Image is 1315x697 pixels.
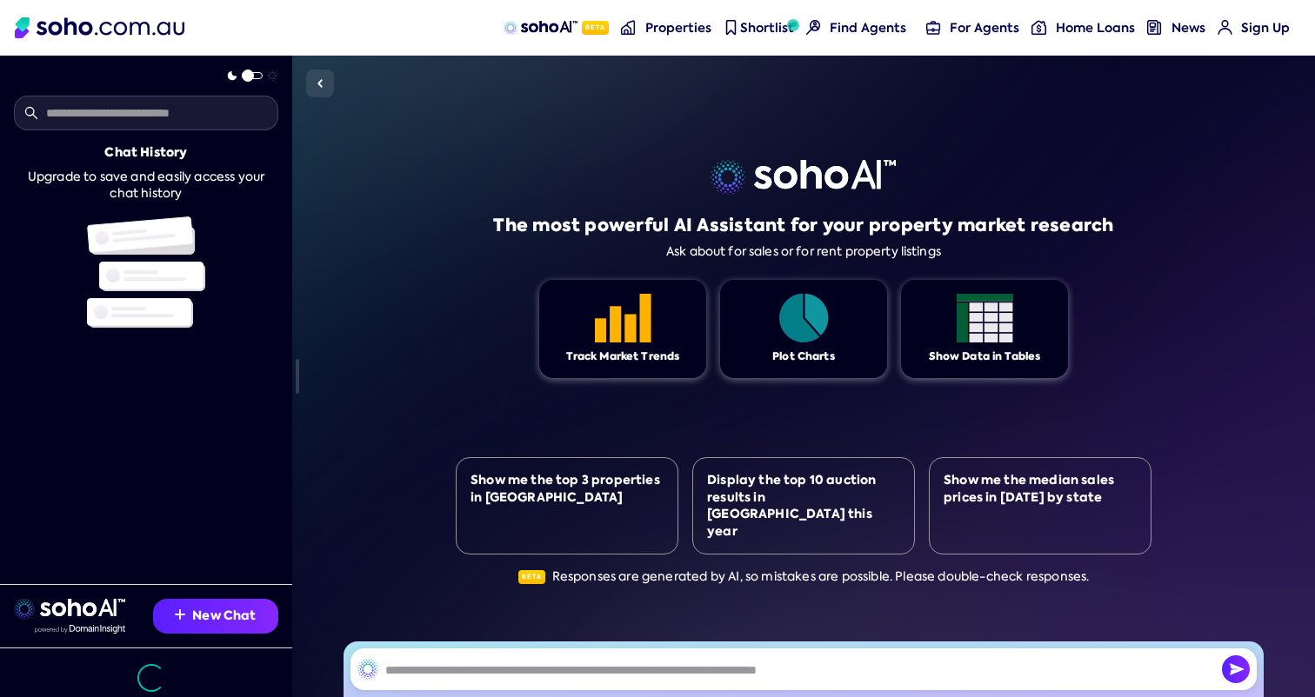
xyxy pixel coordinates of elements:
[1171,19,1205,37] span: News
[582,21,609,35] span: Beta
[566,349,680,364] div: Track Market Trends
[1056,19,1135,37] span: Home Loans
[929,349,1041,364] div: Show Data in Tables
[926,20,941,35] img: for-agents-nav icon
[711,160,896,195] img: sohoai logo
[707,472,900,540] div: Display the top 10 auction results in [GEOGRAPHIC_DATA] this year
[950,19,1019,37] span: For Agents
[1241,19,1290,37] span: Sign Up
[645,19,711,37] span: Properties
[14,169,278,202] div: Upgrade to save and easily access your chat history
[35,625,125,634] img: Data provided by Domain Insight
[175,609,185,620] img: Recommendation icon
[772,349,835,364] div: Plot Charts
[1031,20,1046,35] img: for-agents-nav icon
[776,294,832,342] img: Feature 1 icon
[153,599,278,634] button: New Chat
[1222,655,1250,683] button: Send
[493,213,1113,237] h1: The most powerful AI Assistant for your property market research
[806,20,821,35] img: Find agents icon
[830,19,906,37] span: Find Agents
[357,659,378,680] img: SohoAI logo black
[1218,20,1232,35] img: for-agents-nav icon
[595,294,651,342] img: Feature 1 icon
[1222,655,1250,683] img: Send icon
[14,599,125,620] img: sohoai logo
[724,20,738,35] img: shortlist-nav icon
[740,19,794,37] span: Shortlist
[310,73,330,94] img: Sidebar toggle icon
[518,568,1090,586] div: Responses are generated by AI, so mistakes are possible. Please double-check responses.
[944,472,1137,506] div: Show me the median sales prices in [DATE] by state
[518,570,545,584] span: Beta
[471,472,664,506] div: Show me the top 3 properties in [GEOGRAPHIC_DATA]
[104,144,187,162] div: Chat History
[15,17,184,38] img: Soho Logo
[87,216,205,328] img: Chat history illustration
[666,244,941,259] div: Ask about for sales or for rent property listings
[621,20,636,35] img: properties-nav icon
[504,21,577,35] img: sohoAI logo
[1147,20,1162,35] img: news-nav icon
[957,294,1013,342] img: Feature 1 icon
